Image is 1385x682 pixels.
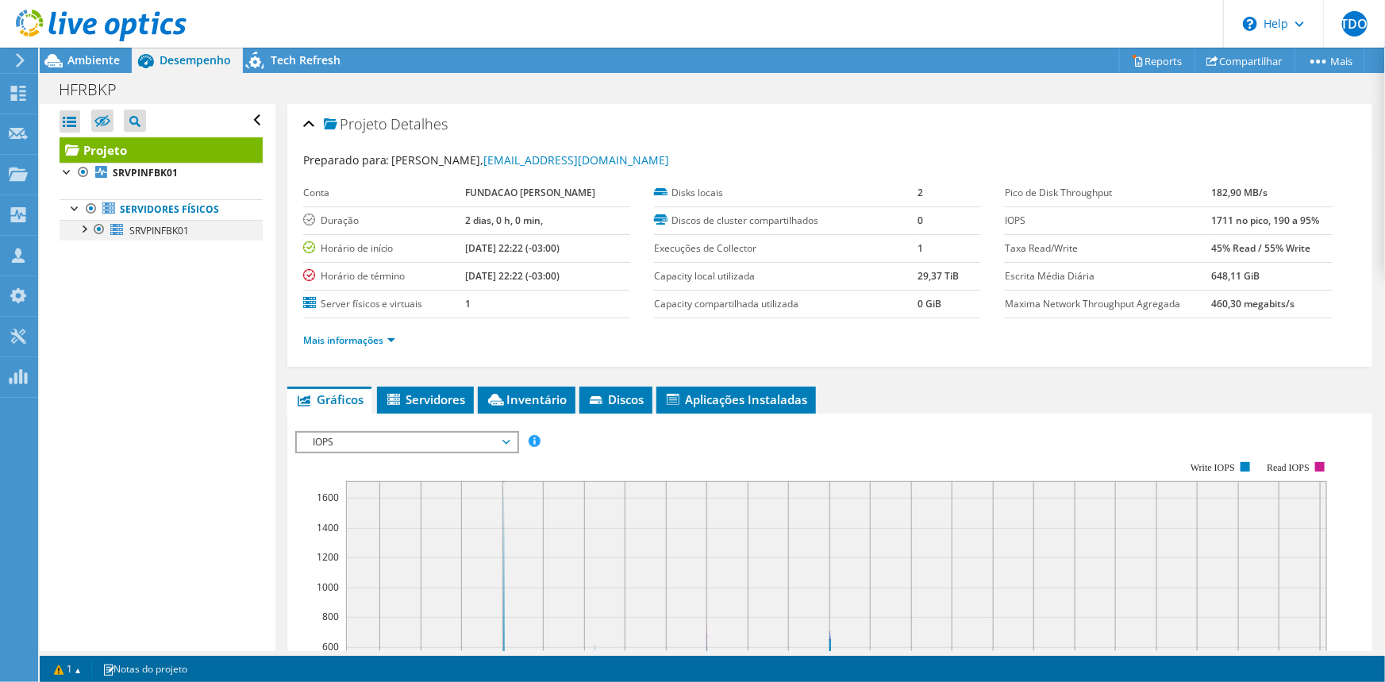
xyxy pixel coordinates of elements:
[303,213,465,229] label: Duração
[654,241,918,256] label: Execuções de Collector
[465,214,543,227] b: 2 dias, 0 h, 0 min,
[918,297,942,310] b: 0 GiB
[1211,269,1260,283] b: 648,11 GiB
[303,185,465,201] label: Conta
[60,199,263,220] a: Servidores físicos
[1243,17,1257,31] svg: \n
[1191,462,1235,473] text: Write IOPS
[113,166,178,179] b: SRVPINFBK01
[317,491,339,504] text: 1600
[465,297,471,310] b: 1
[654,185,918,201] label: Disks locais
[91,659,198,679] a: Notas do projeto
[52,81,141,98] h1: HFRBKP
[1005,241,1211,256] label: Taxa Read/Write
[918,241,924,255] b: 1
[324,117,387,133] span: Projeto
[664,391,808,407] span: Aplicações Instaladas
[322,610,339,623] text: 800
[1005,296,1211,312] label: Maxima Network Throughput Agregada
[303,268,465,284] label: Horário de término
[391,114,448,133] span: Detalhes
[1295,48,1365,73] a: Mais
[317,580,339,594] text: 1000
[465,186,595,199] b: FUNDACAO [PERSON_NAME]
[1342,11,1368,37] span: JTDOJ
[1211,297,1295,310] b: 460,30 megabits/s
[60,137,263,163] a: Projeto
[1119,48,1195,73] a: Reports
[67,52,120,67] span: Ambiente
[484,152,670,168] a: [EMAIL_ADDRESS][DOMAIN_NAME]
[392,152,670,168] span: [PERSON_NAME],
[303,241,465,256] label: Horário de início
[129,224,189,237] span: SRVPINFBK01
[1211,241,1310,255] b: 45% Read / 55% Write
[465,269,560,283] b: [DATE] 22:22 (-03:00)
[654,268,918,284] label: Capacity local utilizada
[918,186,924,199] b: 2
[43,659,92,679] a: 1
[295,391,364,407] span: Gráficos
[486,391,567,407] span: Inventário
[1267,462,1310,473] text: Read IOPS
[303,333,395,347] a: Mais informações
[1005,268,1211,284] label: Escrita Média Diária
[465,241,560,255] b: [DATE] 22:22 (-03:00)
[1211,214,1319,227] b: 1711 no pico, 190 a 95%
[918,214,924,227] b: 0
[317,521,339,534] text: 1400
[587,391,644,407] span: Discos
[918,269,960,283] b: 29,37 TiB
[1005,213,1211,229] label: IOPS
[654,213,918,229] label: Discos de cluster compartilhados
[305,433,509,452] span: IOPS
[322,640,339,653] text: 600
[1005,185,1211,201] label: Pico de Disk Throughput
[303,296,465,312] label: Server físicos e virtuais
[60,163,263,183] a: SRVPINFBK01
[1195,48,1295,73] a: Compartilhar
[60,220,263,241] a: SRVPINFBK01
[385,391,466,407] span: Servidores
[160,52,231,67] span: Desempenho
[1211,186,1268,199] b: 182,90 MB/s
[317,550,339,564] text: 1200
[303,152,390,168] label: Preparado para:
[271,52,340,67] span: Tech Refresh
[654,296,918,312] label: Capacity compartilhada utilizada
